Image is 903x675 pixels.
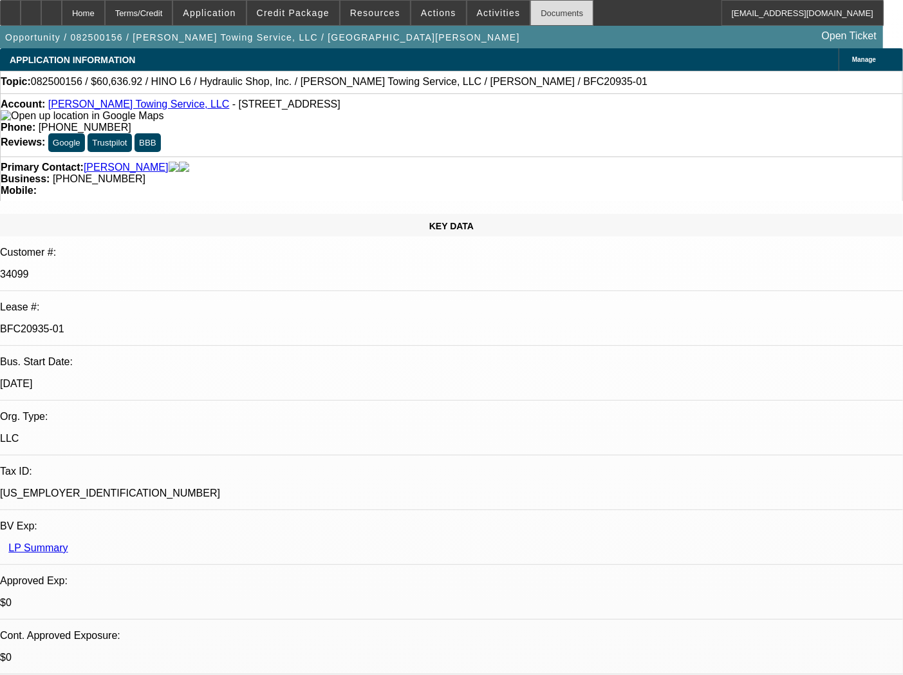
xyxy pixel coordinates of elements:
[467,1,530,25] button: Activities
[1,122,35,133] strong: Phone:
[8,542,68,553] a: LP Summary
[1,110,163,121] a: View Google Maps
[429,221,474,231] span: KEY DATA
[31,76,647,88] span: 082500156 / $60,636.92 / HINO L6 / Hydraulic Shop, Inc. / [PERSON_NAME] Towing Service, LLC / [PE...
[1,137,45,147] strong: Reviews:
[88,133,131,152] button: Trustpilot
[179,162,189,173] img: linkedin-icon.png
[1,110,163,122] img: Open up location in Google Maps
[5,32,520,43] span: Opportunity / 082500156 / [PERSON_NAME] Towing Service, LLC / [GEOGRAPHIC_DATA][PERSON_NAME]
[84,162,169,173] a: [PERSON_NAME]
[817,25,882,47] a: Open Ticket
[232,99,340,109] span: - [STREET_ADDRESS]
[257,8,330,18] span: Credit Package
[340,1,410,25] button: Resources
[1,162,84,173] strong: Primary Contact:
[10,55,135,65] span: APPLICATION INFORMATION
[183,8,236,18] span: Application
[477,8,521,18] span: Activities
[1,76,31,88] strong: Topic:
[48,99,230,109] a: [PERSON_NAME] Towing Service, LLC
[173,1,245,25] button: Application
[421,8,456,18] span: Actions
[1,185,37,196] strong: Mobile:
[135,133,161,152] button: BBB
[350,8,400,18] span: Resources
[1,173,50,184] strong: Business:
[48,133,85,152] button: Google
[53,173,145,184] span: [PHONE_NUMBER]
[1,99,45,109] strong: Account:
[39,122,131,133] span: [PHONE_NUMBER]
[852,56,876,63] span: Manage
[169,162,179,173] img: facebook-icon.png
[411,1,466,25] button: Actions
[247,1,339,25] button: Credit Package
